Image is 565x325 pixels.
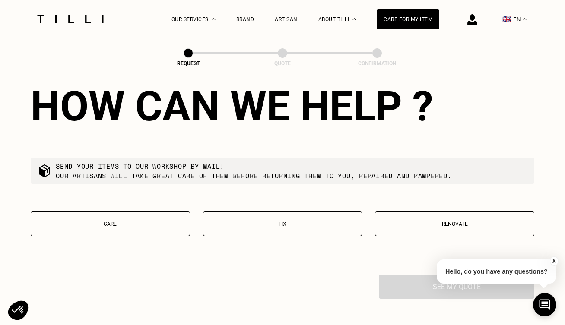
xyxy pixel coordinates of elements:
[56,161,452,180] p: Send your items to our workshop by mail! Our artisans will take great care of them before returni...
[334,60,420,66] div: Confirmation
[467,14,477,25] img: login icon
[203,211,362,236] button: Fix
[236,16,254,22] a: Brand
[352,18,356,20] img: About dropdown menu
[375,211,534,236] button: Renovate
[212,18,216,20] img: Dropdown menu
[275,16,298,22] a: Artisan
[437,259,556,284] p: Hello, do you have any questions?
[31,82,534,130] div: How can we help ?
[208,221,358,227] p: Fix
[239,60,326,66] div: Quote
[550,256,559,266] button: X
[523,18,527,20] img: menu déroulant
[502,15,511,23] span: 🇬🇧
[34,15,107,23] img: Tilli seamstress service logo
[380,221,530,227] p: Renovate
[145,60,232,66] div: Request
[377,9,439,29] a: Care for my item
[31,211,190,236] button: Care
[35,221,185,227] p: Care
[38,164,51,178] img: commande colis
